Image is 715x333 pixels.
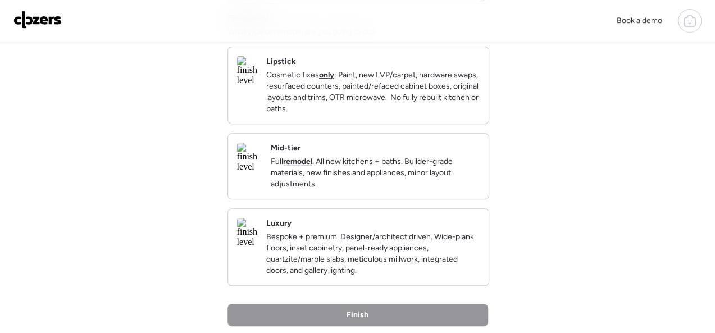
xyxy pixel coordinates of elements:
[271,156,480,190] p: Full . All new kitchens + baths. Builder-grade materials, new finishes and appliances, minor layo...
[237,56,257,85] img: finish level
[319,70,334,80] strong: only
[237,218,257,247] img: finish level
[283,157,312,166] strong: remodel
[266,70,480,115] p: Cosmetic fixes : Paint, new LVP/carpet, hardware swaps, resurfaced counters, painted/refaced cabi...
[266,231,480,276] p: Bespoke + premium. Designer/architect driven. Wide-plank floors, inset cabinetry, panel-ready app...
[13,11,62,29] img: Logo
[617,16,662,25] span: Book a demo
[347,309,368,321] span: Finish
[271,143,300,154] h2: Mid-tier
[237,143,262,172] img: finish level
[266,218,292,229] h2: Luxury
[266,56,296,67] h2: Lipstick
